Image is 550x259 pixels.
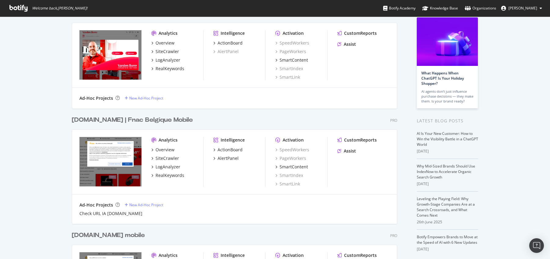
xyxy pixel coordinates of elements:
[156,66,184,72] div: RealKeywords
[72,231,145,240] div: [DOMAIN_NAME] mobile
[337,252,377,258] a: CustomReports
[159,30,178,36] div: Analytics
[151,49,179,55] a: SiteCrawler
[151,40,174,46] a: Overview
[151,172,184,178] a: RealKeywords
[218,147,243,153] div: ActionBoard
[421,89,473,104] div: AI agents don’t just influence purchase decisions — they make them. Is your brand ready?
[156,147,174,153] div: Overview
[383,5,416,11] div: Botify Academy
[151,164,180,170] a: LogAnalyzer
[125,95,163,101] a: New Ad-Hoc Project
[79,95,113,101] div: Ad-Hoc Projects
[156,49,179,55] div: SiteCrawler
[337,137,377,143] a: CustomReports
[275,66,303,72] a: SmartIndex
[79,137,141,186] img: www.fnac.be
[390,233,397,238] div: Pro
[159,252,178,258] div: Analytics
[156,57,180,63] div: LogAnalyzer
[275,172,303,178] a: SmartIndex
[283,252,304,258] div: Activation
[280,57,308,63] div: SmartContent
[213,49,239,55] a: AlertPanel
[417,196,475,218] a: Leveling the Playing Field: Why Growth-Stage Companies Are at a Search Crossroads, and What Comes...
[337,148,356,154] a: Assist
[32,6,87,11] span: Welcome back, [PERSON_NAME] !
[496,3,547,13] button: [PERSON_NAME]
[275,147,309,153] a: SpeedWorkers
[417,17,478,66] img: What Happens When ChatGPT Is Your Holiday Shopper?
[508,5,537,11] span: David Braconnier
[275,164,308,170] a: SmartContent
[125,202,163,207] a: New Ad-Hoc Project
[275,155,306,161] a: PageWorkers
[417,117,478,124] div: Latest Blog Posts
[417,164,475,180] a: Why Mid-Sized Brands Should Use IndexNow to Accelerate Organic Search Growth
[156,172,184,178] div: RealKeywords
[344,252,377,258] div: CustomReports
[151,57,180,63] a: LogAnalyzer
[79,202,113,208] div: Ad-Hoc Projects
[275,40,309,46] a: SpeedWorkers
[390,118,397,123] div: Pro
[156,155,179,161] div: SiteCrawler
[275,49,306,55] a: PageWorkers
[218,155,239,161] div: AlertPanel
[344,30,377,36] div: CustomReports
[529,238,544,253] div: Open Intercom Messenger
[213,155,239,161] a: AlertPanel
[151,147,174,153] a: Overview
[72,116,195,124] a: [DOMAIN_NAME] | Fnac Belgique Mobile
[417,181,478,187] div: [DATE]
[151,155,179,161] a: SiteCrawler
[156,164,180,170] div: LogAnalyzer
[221,137,245,143] div: Intelligence
[283,30,304,36] div: Activation
[156,40,174,46] div: Overview
[421,70,464,86] a: What Happens When ChatGPT Is Your Holiday Shopper?
[159,137,178,143] div: Analytics
[417,149,478,154] div: [DATE]
[417,219,478,225] div: 26th June 2025
[344,137,377,143] div: CustomReports
[275,57,308,63] a: SmartContent
[283,137,304,143] div: Activation
[213,147,243,153] a: ActionBoard
[151,66,184,72] a: RealKeywords
[417,234,478,245] a: Botify Empowers Brands to Move at the Speed of AI with 6 New Updates
[72,116,193,124] div: [DOMAIN_NAME] | Fnac Belgique Mobile
[417,246,478,252] div: [DATE]
[417,131,478,147] a: AI Is Your New Customer: How to Win the Visibility Battle in a ChatGPT World
[79,30,141,80] img: www.vandenborre.be/
[79,210,142,217] a: Check URL IA [DOMAIN_NAME]
[275,74,300,80] a: SmartLink
[218,40,243,46] div: ActionBoard
[344,148,356,154] div: Assist
[337,30,377,36] a: CustomReports
[344,41,356,47] div: Assist
[129,202,163,207] div: New Ad-Hoc Project
[129,95,163,101] div: New Ad-Hoc Project
[465,5,496,11] div: Organizations
[337,41,356,47] a: Assist
[221,30,245,36] div: Intelligence
[275,181,300,187] a: SmartLink
[221,252,245,258] div: Intelligence
[213,40,243,46] a: ActionBoard
[422,5,458,11] div: Knowledge Base
[72,231,147,240] a: [DOMAIN_NAME] mobile
[280,164,308,170] div: SmartContent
